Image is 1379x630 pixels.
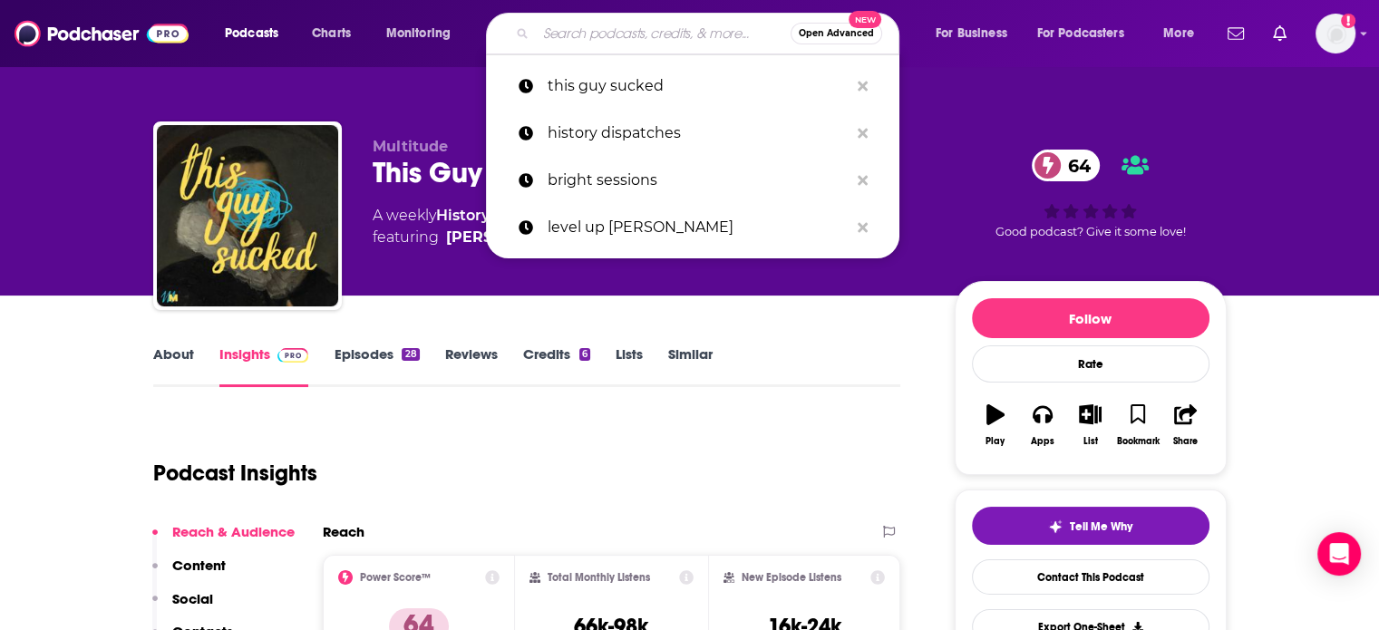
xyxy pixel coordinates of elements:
img: Podchaser - Follow, Share and Rate Podcasts [15,16,189,51]
a: this guy sucked [486,63,899,110]
p: this guy sucked [548,63,849,110]
button: Show profile menu [1316,14,1355,53]
div: Rate [972,345,1209,383]
h2: Reach [323,523,364,540]
div: 28 [402,348,419,361]
span: Open Advanced [799,29,874,38]
button: Open AdvancedNew [791,23,882,44]
h1: Podcast Insights [153,460,317,487]
span: More [1163,21,1194,46]
div: A weekly podcast [373,205,690,248]
span: 64 [1050,150,1100,181]
h2: New Episode Listens [742,571,841,584]
p: Reach & Audience [172,523,295,540]
span: Monitoring [386,21,451,46]
input: Search podcasts, credits, & more... [536,19,791,48]
span: featuring [373,227,690,248]
button: tell me why sparkleTell Me Why [972,507,1209,545]
img: User Profile [1316,14,1355,53]
span: For Business [936,21,1007,46]
a: Similar [668,345,713,387]
a: Reviews [445,345,498,387]
a: InsightsPodchaser Pro [219,345,309,387]
div: 64Good podcast? Give it some love! [955,138,1227,250]
div: Search podcasts, credits, & more... [503,13,917,54]
img: This Guy Sucked [157,125,338,306]
a: bright sessions [486,157,899,204]
span: Logged in as NickG [1316,14,1355,53]
span: New [849,11,881,28]
button: Social [152,590,213,624]
div: 6 [579,348,590,361]
a: 64 [1032,150,1100,181]
a: Contact This Podcast [972,559,1209,595]
button: open menu [212,19,302,48]
span: Tell Me Why [1070,519,1132,534]
button: Content [152,557,226,590]
a: level up [PERSON_NAME] [486,204,899,251]
span: Charts [312,21,351,46]
button: Reach & Audience [152,523,295,557]
svg: Add a profile image [1341,14,1355,28]
a: Show notifications dropdown [1266,18,1294,49]
span: Multitude [373,138,448,155]
div: Apps [1031,436,1054,447]
div: Open Intercom Messenger [1317,532,1361,576]
a: history dispatches [486,110,899,157]
h2: Total Monthly Listens [548,571,650,584]
span: Podcasts [225,21,278,46]
a: Show notifications dropdown [1220,18,1251,49]
div: Share [1173,436,1198,447]
div: Play [986,436,1005,447]
div: Bookmark [1116,436,1159,447]
a: History [436,207,490,224]
a: Charts [300,19,362,48]
a: Episodes28 [334,345,419,387]
button: Share [1161,393,1209,458]
p: Content [172,557,226,574]
img: Podchaser Pro [277,348,309,363]
a: Lists [616,345,643,387]
button: Follow [972,298,1209,338]
p: level up paul [548,204,849,251]
a: Claire Aubin [446,227,576,248]
div: List [1083,436,1098,447]
p: bright sessions [548,157,849,204]
p: Social [172,590,213,607]
p: history dispatches [548,110,849,157]
a: Credits6 [523,345,590,387]
h2: Power Score™ [360,571,431,584]
img: tell me why sparkle [1048,519,1063,534]
button: Play [972,393,1019,458]
button: open menu [1151,19,1217,48]
span: For Podcasters [1037,21,1124,46]
span: Good podcast? Give it some love! [995,225,1186,238]
button: Apps [1019,393,1066,458]
button: Bookmark [1114,393,1161,458]
button: List [1066,393,1113,458]
button: open menu [374,19,474,48]
a: About [153,345,194,387]
button: open menu [923,19,1030,48]
button: open menu [1025,19,1151,48]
